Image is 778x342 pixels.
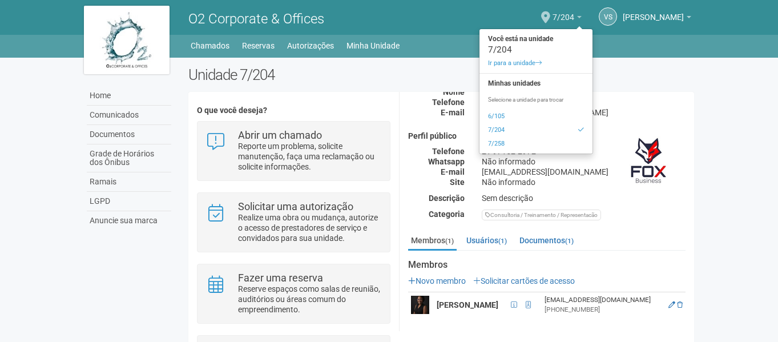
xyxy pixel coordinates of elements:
[428,157,465,166] strong: Whatsapp
[87,211,171,230] a: Anuncie sua marca
[238,284,381,315] p: Reserve espaços como salas de reunião, auditórios ou áreas comum do empreendimento.
[565,237,574,245] small: (1)
[479,123,592,137] a: 7/204
[441,167,465,176] strong: E-mail
[479,137,592,151] a: 7/258
[445,237,454,245] small: (1)
[545,305,662,315] div: [PHONE_NUMBER]
[479,77,592,90] strong: Minhas unidades
[408,260,686,270] strong: Membros
[346,38,400,54] a: Minha Unidade
[408,132,686,140] h4: Perfil público
[443,87,465,96] strong: Nome
[408,276,466,285] a: Novo membro
[473,167,694,177] div: [EMAIL_ADDRESS][DOMAIN_NAME]
[545,295,662,305] div: [EMAIL_ADDRESS][DOMAIN_NAME]
[188,11,324,27] span: O2 Corporate & Offices
[238,272,323,284] strong: Fazer uma reserva
[87,144,171,172] a: Grade de Horários dos Ônibus
[482,210,601,220] div: Consultoria / Treinamento / Representacão
[238,129,322,141] strong: Abrir um chamado
[473,156,694,167] div: Não informado
[473,177,694,187] div: Não informado
[238,212,381,243] p: Realize uma obra ou mudança, autorize o acesso de prestadores de serviço e convidados para sua un...
[206,273,381,315] a: Fazer uma reserva Reserve espaços como salas de reunião, auditórios ou áreas comum do empreendime...
[473,193,694,203] div: Sem descrição
[473,97,694,107] div: 21 97152-2972
[411,296,429,314] img: user.png
[429,210,465,219] strong: Categoria
[437,300,498,309] strong: [PERSON_NAME]
[479,32,592,46] strong: Você está na unidade
[450,178,465,187] strong: Site
[87,125,171,144] a: Documentos
[432,147,465,156] strong: Telefone
[479,110,592,123] a: 6/105
[677,301,683,309] a: Excluir membro
[473,276,575,285] a: Solicitar cartões de acesso
[206,202,381,243] a: Solicitar uma autorização Realize uma obra ou mudança, autorize o acesso de prestadores de serviç...
[287,38,334,54] a: Autorizações
[197,106,390,115] h4: O que você deseja?
[188,66,695,83] h2: Unidade 7/204
[206,130,381,172] a: Abrir um chamado Reporte um problema, solicite manutenção, faça uma reclamação ou solicite inform...
[599,7,617,26] a: VS
[620,132,677,189] img: business.png
[479,96,592,104] p: Selecione a unidade para trocar
[242,38,275,54] a: Reservas
[84,6,170,74] img: logo.jpg
[473,107,694,118] div: [EMAIL_ADDRESS][DOMAIN_NAME]
[87,106,171,125] a: Comunicados
[623,14,691,23] a: [PERSON_NAME]
[87,192,171,211] a: LGPD
[473,87,694,97] div: [PERSON_NAME]
[191,38,229,54] a: Chamados
[498,237,507,245] small: (1)
[238,200,353,212] strong: Solicitar uma autorização
[553,2,574,22] span: 7/204
[432,98,465,107] strong: Telefone
[408,232,457,251] a: Membros(1)
[479,46,592,54] div: 7/204
[238,141,381,172] p: Reporte um problema, solicite manutenção, faça uma reclamação ou solicite informações.
[463,232,510,249] a: Usuários(1)
[668,301,675,309] a: Editar membro
[479,57,592,70] a: Ir para a unidade
[473,146,694,156] div: 21 97152-2972
[87,172,171,192] a: Ramais
[429,194,465,203] strong: Descrição
[553,14,582,23] a: 7/204
[87,86,171,106] a: Home
[623,2,684,22] span: VINICIUS SANTOS DA ROCHA CORREA
[441,108,465,117] strong: E-mail
[517,232,577,249] a: Documentos(1)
